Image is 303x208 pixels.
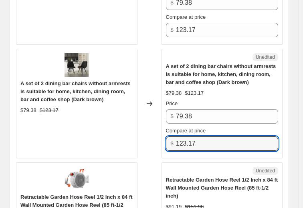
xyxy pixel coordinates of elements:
[171,27,174,33] span: $
[166,177,278,199] span: Retractable Garden Hose Reel 1/2 Inch x 84 ft Wall Mounted Garden Hose Reel (85 ft-1/2 inch)
[256,168,275,174] span: Unedited
[171,140,174,146] span: $
[40,106,59,114] strike: $123.17
[166,100,178,106] span: Price
[256,54,275,60] span: Unedited
[171,113,174,119] span: $
[20,106,36,114] div: $79.38
[65,53,89,77] img: dspic_30238ab3-d4dc-44df-b34f-04e76b609369_80x.jpg
[166,63,276,85] span: A set of 2 dining bar chairs without armrests is suitable for home, kitchen, dining room, bar and...
[20,80,131,102] span: A set of 2 dining bar chairs without armrests is suitable for home, kitchen, dining room, bar and...
[166,14,206,20] span: Compare at price
[185,89,204,97] strike: $123.17
[65,167,89,191] img: dspic_d593a2fd-8c66-4763-a7b8-7fc8e01afc6a_80x.jpg
[166,128,206,134] span: Compare at price
[166,89,182,97] div: $79.38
